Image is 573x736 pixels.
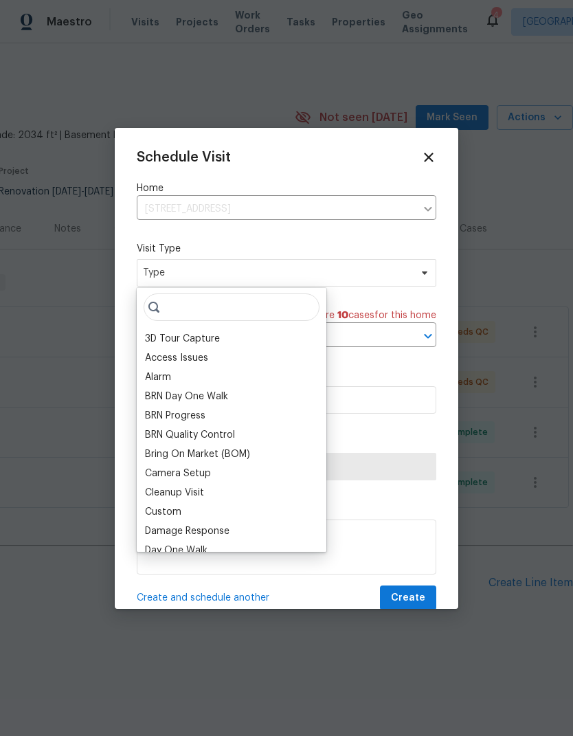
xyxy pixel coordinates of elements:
[380,586,436,611] button: Create
[391,590,425,607] span: Create
[145,332,220,346] div: 3D Tour Capture
[137,150,231,164] span: Schedule Visit
[145,351,208,365] div: Access Issues
[145,505,181,519] div: Custom
[143,266,410,280] span: Type
[137,242,436,256] label: Visit Type
[145,390,228,403] div: BRN Day One Walk
[145,428,235,442] div: BRN Quality Control
[137,199,416,220] input: Enter in an address
[145,409,205,423] div: BRN Progress
[294,309,436,322] span: There are case s for this home
[137,181,436,195] label: Home
[145,447,250,461] div: Bring On Market (BOM)
[421,150,436,165] span: Close
[145,486,204,500] div: Cleanup Visit
[145,544,207,557] div: Day One Walk
[137,591,269,605] span: Create and schedule another
[337,311,348,320] span: 10
[145,524,229,538] div: Damage Response
[418,326,438,346] button: Open
[145,370,171,384] div: Alarm
[145,467,211,480] div: Camera Setup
